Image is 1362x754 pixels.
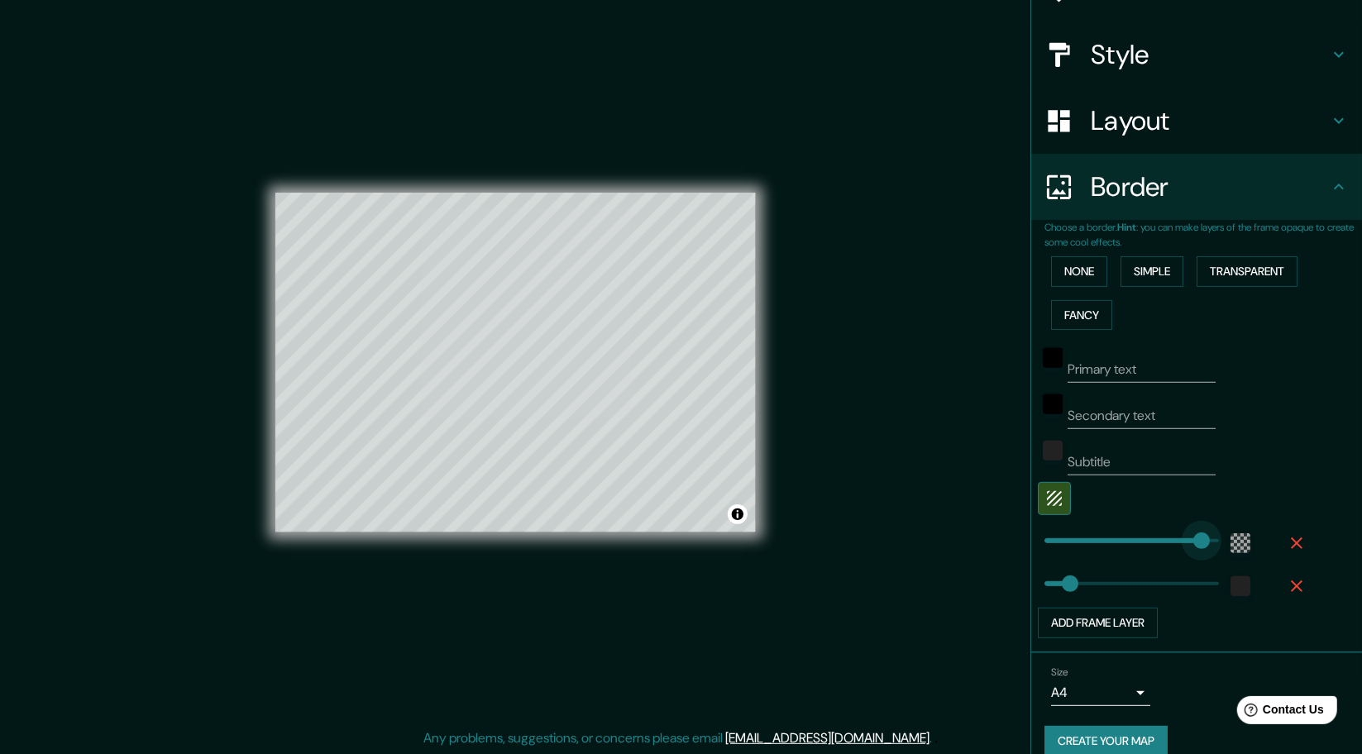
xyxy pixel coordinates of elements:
[933,728,935,748] div: .
[1091,104,1329,137] h4: Layout
[1043,348,1063,368] button: black
[1044,220,1362,250] p: Choose a border. : you can make layers of the frame opaque to create some cool effects.
[1051,256,1107,287] button: None
[1231,533,1250,553] button: color-55555544
[728,504,748,524] button: Toggle attribution
[1051,300,1112,331] button: Fancy
[1051,665,1068,679] label: Size
[424,728,933,748] p: Any problems, suggestions, or concerns please email .
[1038,608,1158,638] button: Add frame layer
[1197,256,1297,287] button: Transparent
[1043,441,1063,461] button: color-222222
[1091,38,1329,71] h4: Style
[1215,690,1344,736] iframe: Help widget launcher
[1117,221,1136,234] b: Hint
[1031,154,1362,220] div: Border
[935,728,939,748] div: .
[1091,170,1329,203] h4: Border
[1031,88,1362,154] div: Layout
[726,729,930,747] a: [EMAIL_ADDRESS][DOMAIN_NAME]
[1231,576,1250,596] button: color-222222
[1051,680,1150,706] div: A4
[1043,394,1063,414] button: black
[1121,256,1183,287] button: Simple
[1031,21,1362,88] div: Style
